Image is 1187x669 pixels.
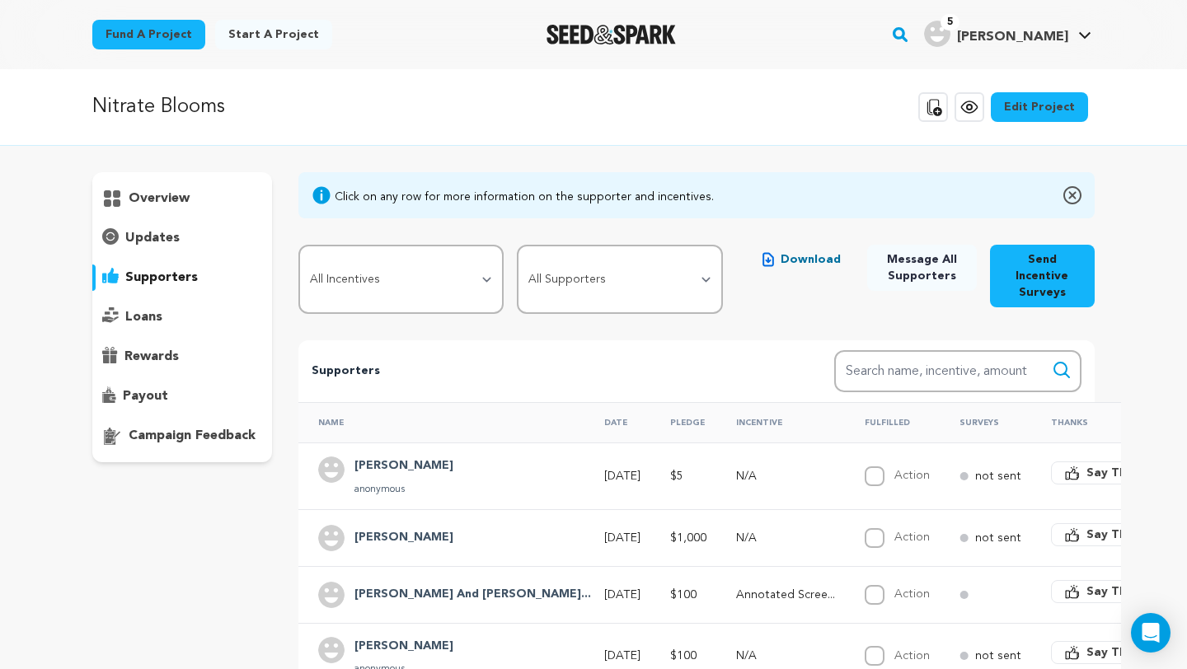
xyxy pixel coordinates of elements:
[92,225,272,251] button: updates
[129,189,190,208] p: overview
[92,20,205,49] a: Fund a project
[318,525,345,551] img: user.png
[215,20,332,49] a: Start a project
[1086,644,1152,661] span: Say Thanks
[604,587,640,603] p: [DATE]
[92,185,272,212] button: overview
[298,402,584,442] th: Name
[894,588,930,600] label: Action
[1086,526,1152,543] span: Say Thanks
[894,531,930,543] label: Action
[941,14,959,30] span: 5
[716,402,845,442] th: Incentive
[604,530,640,546] p: [DATE]
[781,251,841,268] span: Download
[670,650,697,662] span: $100
[312,362,781,381] p: Supporters
[604,468,640,484] p: [DATE]
[957,30,1068,44] span: [PERSON_NAME]
[1051,523,1166,546] button: Say Thanks
[92,264,272,291] button: supporters
[990,245,1095,307] button: Send Incentive Surveys
[736,648,835,664] p: N/A
[1051,461,1166,484] button: Say Thanks
[354,585,591,605] h4: Jim And Suzanne Eckloff
[354,637,453,657] h4: Artur
[650,402,716,442] th: Pledge
[1051,580,1166,603] button: Say Thanks
[1031,402,1176,442] th: Thanks
[670,589,697,601] span: $100
[125,268,198,288] p: supporters
[940,402,1031,442] th: Surveys
[584,402,650,442] th: Date
[318,456,345,483] img: user.png
[991,92,1088,122] a: Edit Project
[845,402,940,442] th: Fulfilled
[547,25,676,44] a: Seed&Spark Homepage
[547,25,676,44] img: Seed&Spark Logo Dark Mode
[354,528,453,548] h4: Artur
[921,17,1095,52] span: Gabriel Busaneli S.'s Profile
[924,21,950,47] img: user.png
[318,582,345,608] img: user.png
[1086,465,1152,481] span: Say Thanks
[92,423,272,449] button: campaign feedback
[92,344,272,370] button: rewards
[736,530,835,546] p: N/A
[975,648,1021,664] p: not sent
[749,245,854,274] button: Download
[124,347,179,367] p: rewards
[92,383,272,409] button: payout
[1086,583,1152,600] span: Say Thanks
[125,307,162,327] p: loans
[867,245,977,291] button: Message All Supporters
[1131,613,1171,653] div: Open Intercom Messenger
[354,456,453,476] h4: Sonya Shkarpita
[92,92,225,122] p: Nitrate Blooms
[318,637,345,663] img: user.png
[1051,641,1166,664] button: Say Thanks
[670,532,706,544] span: $1,000
[123,386,168,406] p: payout
[975,530,1021,546] p: not sent
[921,17,1095,47] a: Gabriel Busaneli S.'s Profile
[1063,185,1081,205] img: close-o.svg
[736,587,835,603] p: Annotated Screenplay or Storyboards
[736,468,835,484] p: N/A
[354,483,453,496] p: anonymous
[670,470,683,482] span: $5
[975,468,1021,484] p: not sent
[129,426,256,446] p: campaign feedback
[880,251,964,284] span: Message All Supporters
[125,228,180,248] p: updates
[894,650,930,662] label: Action
[834,350,1081,392] input: Search name, incentive, amount
[92,304,272,330] button: loans
[924,21,1068,47] div: Gabriel Busaneli S.'s Profile
[894,470,930,481] label: Action
[335,189,714,205] div: Click on any row for more information on the supporter and incentives.
[604,648,640,664] p: [DATE]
